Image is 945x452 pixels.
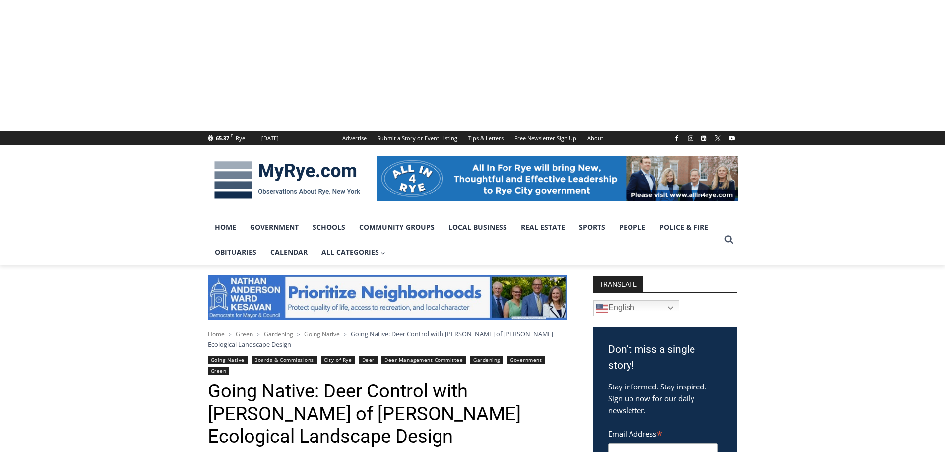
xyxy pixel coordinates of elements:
a: Free Newsletter Sign Up [509,131,582,145]
a: Green [208,367,230,375]
img: en [596,302,608,314]
a: Community Groups [352,215,441,240]
a: Linkedin [698,132,710,144]
a: Police & Fire [652,215,715,240]
a: Going Native [208,356,248,364]
span: > [297,331,300,338]
a: Gardening [264,330,293,338]
a: Government [507,356,545,364]
a: About [582,131,609,145]
a: Deer [359,356,378,364]
a: Boards & Commissions [252,356,317,364]
nav: Breadcrumbs [208,329,567,349]
a: Going Native [304,330,340,338]
a: Gardening [470,356,503,364]
a: Tips & Letters [463,131,509,145]
a: City of Rye [321,356,355,364]
span: 65.37 [216,134,229,142]
button: View Search Form [720,231,738,249]
span: > [344,331,347,338]
span: > [229,331,232,338]
div: Rye [236,134,245,143]
a: People [612,215,652,240]
a: Calendar [263,240,315,264]
a: Home [208,330,225,338]
img: MyRye.com [208,154,367,206]
p: Stay informed. Stay inspired. Sign up now for our daily newsletter. [608,381,722,416]
strong: TRANSLATE [593,276,643,292]
a: X [712,132,724,144]
span: Going Native: Deer Control with [PERSON_NAME] of [PERSON_NAME] Ecological Landscape Design [208,329,553,348]
a: All Categories [315,240,393,264]
a: Instagram [685,132,696,144]
img: All in for Rye [377,156,738,201]
a: Local Business [441,215,514,240]
a: Green [236,330,253,338]
a: Obituaries [208,240,263,264]
a: Facebook [671,132,683,144]
h3: Don't miss a single story! [608,342,722,373]
label: Email Address [608,424,718,442]
a: Sports [572,215,612,240]
div: [DATE] [261,134,279,143]
nav: Primary Navigation [208,215,720,265]
a: Real Estate [514,215,572,240]
a: Home [208,215,243,240]
a: Advertise [337,131,372,145]
a: Government [243,215,306,240]
a: Submit a Story or Event Listing [372,131,463,145]
a: YouTube [726,132,738,144]
h1: Going Native: Deer Control with [PERSON_NAME] of [PERSON_NAME] Ecological Landscape Design [208,380,567,448]
span: All Categories [321,247,386,258]
span: > [257,331,260,338]
a: Deer Management Committee [381,356,466,364]
a: English [593,300,679,316]
a: Schools [306,215,352,240]
nav: Secondary Navigation [337,131,609,145]
span: F [231,133,233,138]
